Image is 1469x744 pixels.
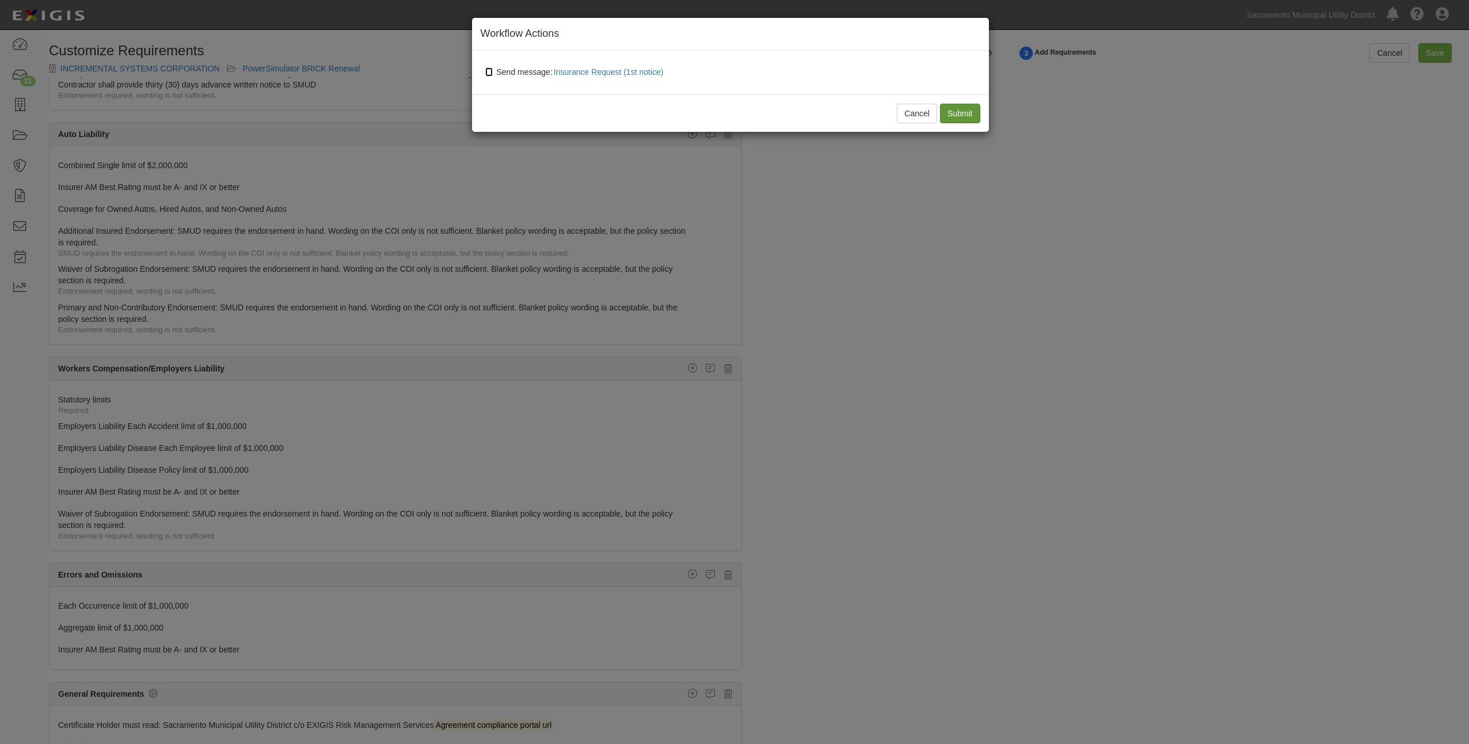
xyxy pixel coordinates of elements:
span: Send message: [497,67,668,77]
h4: Workflow Actions [481,26,980,41]
span: Insurance Request (1st notice) [554,67,664,77]
input: Submit [940,104,980,123]
input: Send message:Insurance Request (1st notice) [485,67,493,77]
button: Send message: [553,64,668,79]
button: Cancel [897,104,937,123]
